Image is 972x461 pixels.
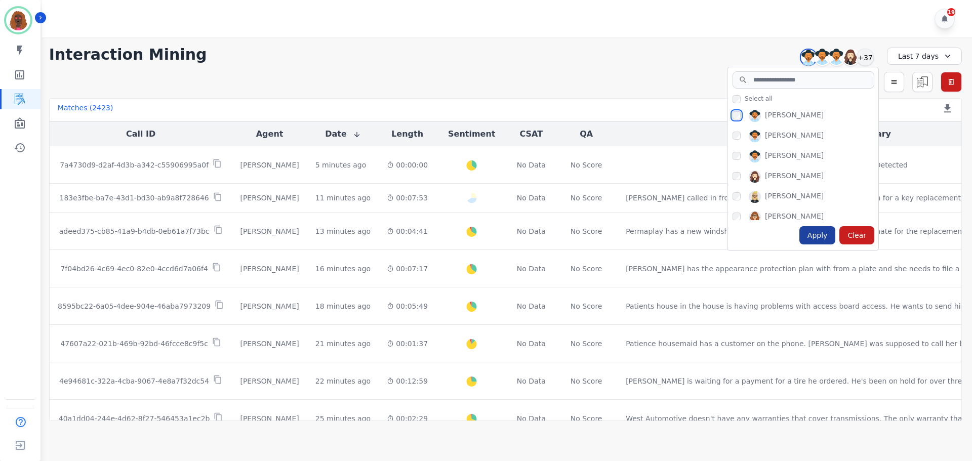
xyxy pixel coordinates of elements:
[571,376,602,386] div: No Score
[59,413,210,424] p: 40a1dd04-244e-4d62-8f27-546453a1ec2b
[387,301,428,311] div: 00:05:49
[58,301,211,311] p: 8595bc22-6a05-4dee-904e-46aba7973209
[765,171,824,183] div: [PERSON_NAME]
[325,128,361,140] button: Date
[516,413,547,424] div: No Data
[571,413,602,424] div: No Score
[580,128,593,140] button: QA
[571,301,602,311] div: No Score
[857,49,874,66] div: +37
[315,413,371,424] div: 25 minutes ago
[256,128,283,140] button: Agent
[240,193,299,203] div: [PERSON_NAME]
[240,264,299,274] div: [PERSON_NAME]
[520,128,543,140] button: CSAT
[387,264,428,274] div: 00:07:17
[315,301,371,311] div: 18 minutes ago
[887,48,962,65] div: Last 7 days
[571,160,602,170] div: No Score
[765,211,824,223] div: [PERSON_NAME]
[571,193,602,203] div: No Score
[745,95,773,103] span: Select all
[240,376,299,386] div: [PERSON_NAME]
[126,128,155,140] button: Call ID
[387,376,428,386] div: 00:12:59
[516,301,547,311] div: No Data
[240,413,299,424] div: [PERSON_NAME]
[60,339,208,349] p: 47607a22-021b-469b-92bd-46fcce8c9f5c
[387,160,428,170] div: 00:00:00
[516,264,547,274] div: No Data
[799,226,836,244] div: Apply
[387,413,428,424] div: 00:02:29
[947,8,955,16] div: 19
[240,226,299,236] div: [PERSON_NAME]
[315,193,371,203] div: 11 minutes ago
[315,339,371,349] div: 21 minutes ago
[240,339,299,349] div: [PERSON_NAME]
[516,160,547,170] div: No Data
[391,128,423,140] button: Length
[516,193,547,203] div: No Data
[315,376,371,386] div: 22 minutes ago
[516,376,547,386] div: No Data
[516,226,547,236] div: No Data
[765,150,824,162] div: [PERSON_NAME]
[315,264,371,274] div: 16 minutes ago
[387,226,428,236] div: 00:04:41
[6,8,30,32] img: Bordered avatar
[839,226,874,244] div: Clear
[571,339,602,349] div: No Score
[59,376,209,386] p: 4e94681c-322a-4cba-9067-4e8a7f32dc54
[571,264,602,274] div: No Score
[765,110,824,122] div: [PERSON_NAME]
[516,339,547,349] div: No Data
[571,226,602,236] div: No Score
[315,226,371,236] div: 13 minutes ago
[765,191,824,203] div: [PERSON_NAME]
[58,103,113,117] div: Matches ( 2423 )
[60,264,208,274] p: 7f04bd26-4c69-4ec0-82e0-4ccd6d7a06f4
[240,160,299,170] div: [PERSON_NAME]
[448,128,495,140] button: Sentiment
[387,193,428,203] div: 00:07:53
[59,193,209,203] p: 183e3fbe-ba7e-43d1-bd30-ab9a8f728646
[387,339,428,349] div: 00:01:37
[60,160,209,170] p: 7a4730d9-d2af-4d3b-a342-c55906995a0f
[765,130,824,142] div: [PERSON_NAME]
[59,226,210,236] p: adeed375-cb85-41a9-b4db-0eb61a7f73bc
[315,160,367,170] div: 5 minutes ago
[240,301,299,311] div: [PERSON_NAME]
[49,46,207,64] h1: Interaction Mining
